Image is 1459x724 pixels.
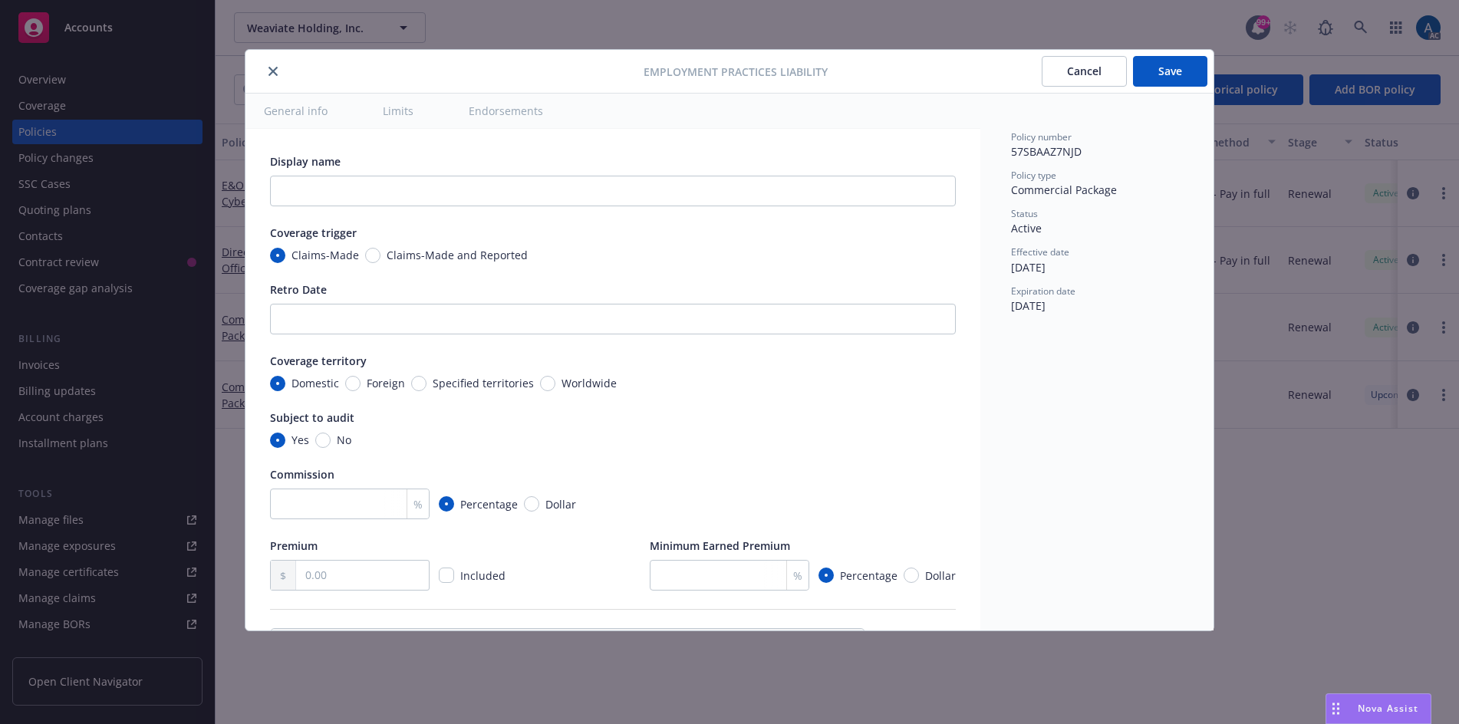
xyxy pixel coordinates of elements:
span: Minimum Earned Premium [650,538,790,553]
button: General info [245,94,346,128]
input: No [315,433,331,448]
input: 0.00 [296,561,429,590]
span: Display name [270,154,341,169]
span: Policy type [1011,169,1056,182]
span: Worldwide [562,375,617,391]
th: Limits [271,629,509,652]
span: Specified territories [433,375,534,391]
span: Nova Assist [1358,702,1418,715]
span: Subject to audit [270,410,354,425]
span: [DATE] [1011,260,1046,275]
span: [DATE] [1011,298,1046,313]
input: Foreign [345,376,361,391]
div: Drag to move [1326,694,1345,723]
button: Limits [364,94,432,128]
input: Claims-Made and Reported [365,248,380,263]
span: Retro Date [270,282,327,297]
input: Percentage [818,568,834,583]
span: Yes [291,432,309,448]
input: Worldwide [540,376,555,391]
span: No [337,432,351,448]
input: Domestic [270,376,285,391]
input: Percentage [439,496,454,512]
button: Save [1133,56,1207,87]
span: Foreign [367,375,405,391]
input: Yes [270,433,285,448]
span: Claims-Made [291,247,359,263]
span: % [413,496,423,512]
span: Commission [270,467,334,482]
span: Domestic [291,375,339,391]
button: Endorsements [450,94,562,128]
input: Dollar [524,496,539,512]
span: Included [460,568,506,583]
span: Percentage [460,496,518,512]
span: Percentage [840,568,897,584]
span: Employment Practices Liability [644,64,828,80]
span: Dollar [545,496,576,512]
span: Expiration date [1011,285,1075,298]
span: Coverage trigger [270,225,357,240]
input: Specified territories [411,376,427,391]
button: Nova Assist [1326,693,1431,724]
span: Dollar [925,568,956,584]
span: Claims-Made and Reported [387,247,528,263]
span: % [793,568,802,584]
span: Effective date [1011,245,1069,258]
span: Active [1011,221,1042,235]
input: Dollar [904,568,919,583]
button: close [264,62,282,81]
button: Cancel [1042,56,1127,87]
span: Commercial Package [1011,183,1117,197]
span: Policy number [1011,130,1072,143]
th: Amount [574,629,865,652]
input: Claims-Made [270,248,285,263]
span: 57SBAAZ7NJD [1011,144,1082,159]
span: Premium [270,538,318,553]
span: Coverage territory [270,354,367,368]
span: Status [1011,207,1038,220]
